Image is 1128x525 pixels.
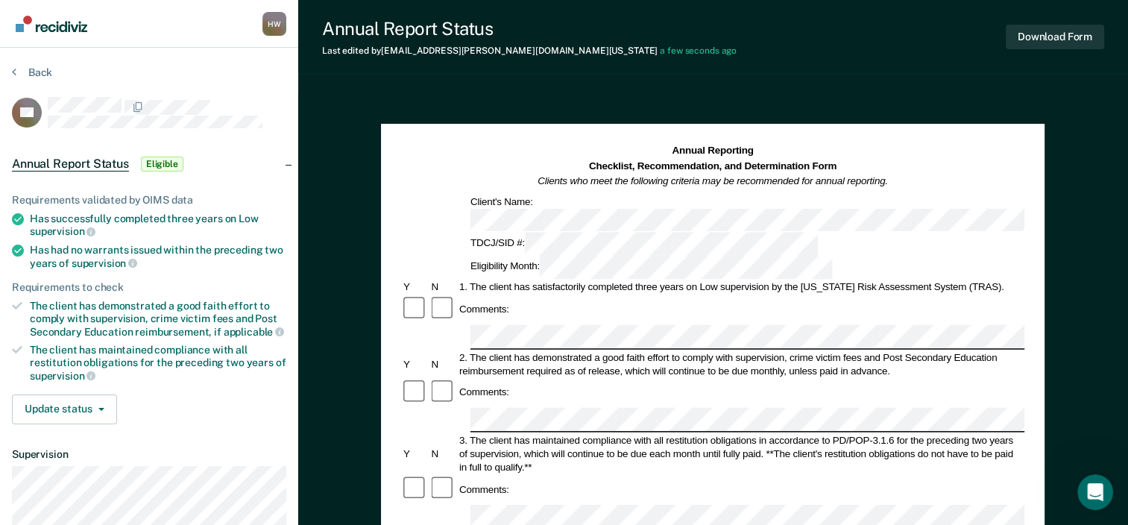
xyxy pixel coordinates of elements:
div: 3. The client has maintained compliance with all restitution obligations in accordance to PD/POP-... [457,433,1024,474]
div: Last edited by [EMAIL_ADDRESS][PERSON_NAME][DOMAIN_NAME][US_STATE] [322,45,737,56]
strong: Checklist, Recommendation, and Determination Form [589,160,836,172]
div: N [429,357,457,371]
span: Annual Report Status [12,157,129,172]
div: Comments: [457,386,511,399]
div: TDCJ/SID #: [468,233,820,256]
img: Recidiviz [16,16,87,32]
dt: Supervision [12,448,286,461]
span: supervision [30,370,95,382]
div: 1. The client has satisfactorily completed three years on Low supervision by the [US_STATE] Risk ... [457,280,1024,294]
div: Y [401,447,429,460]
span: supervision [72,257,137,269]
div: Requirements to check [12,281,286,294]
button: Back [12,66,52,79]
div: N [429,280,457,294]
div: N [429,447,457,460]
em: Clients who meet the following criteria may be recommended for annual reporting. [538,175,889,186]
div: Has had no warrants issued within the preceding two years of [30,244,286,269]
span: Eligible [141,157,183,172]
div: Comments: [457,482,511,496]
span: supervision [30,225,95,237]
button: Download Form [1006,25,1104,49]
div: Y [401,280,429,294]
div: Annual Report Status [322,18,737,40]
iframe: Intercom live chat [1077,474,1113,510]
div: Has successfully completed three years on Low [30,213,286,238]
button: Update status [12,394,117,424]
div: Comments: [457,303,511,316]
button: Profile dropdown button [262,12,286,36]
div: Requirements validated by OIMS data [12,194,286,207]
div: Y [401,357,429,371]
div: The client has maintained compliance with all restitution obligations for the preceding two years of [30,344,286,382]
div: H W [262,12,286,36]
div: The client has demonstrated a good faith effort to comply with supervision, crime victim fees and... [30,300,286,338]
span: applicable [224,326,284,338]
strong: Annual Reporting [672,145,754,157]
div: 2. The client has demonstrated a good faith effort to comply with supervision, crime victim fees ... [457,350,1024,377]
span: a few seconds ago [660,45,737,56]
div: Eligibility Month: [468,256,835,279]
